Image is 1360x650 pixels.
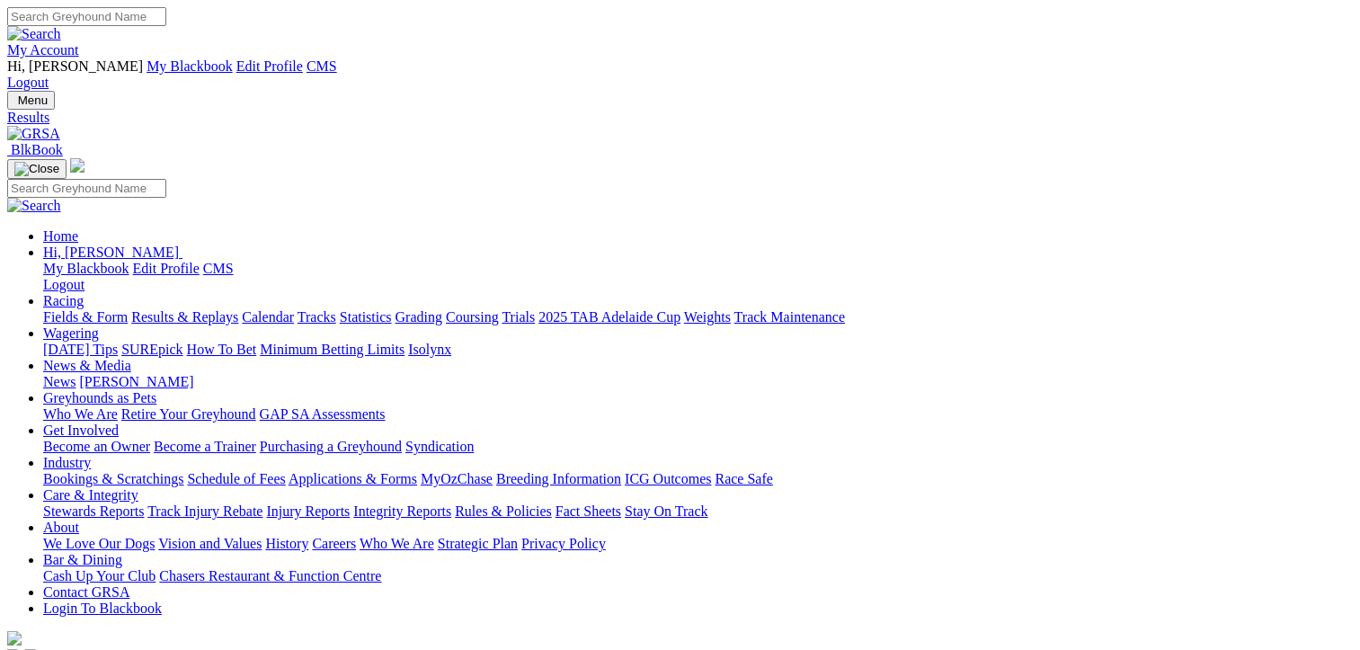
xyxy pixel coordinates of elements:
[502,309,535,325] a: Trials
[43,228,78,244] a: Home
[158,536,262,551] a: Vision and Values
[265,536,308,551] a: History
[715,471,772,486] a: Race Safe
[187,342,257,357] a: How To Bet
[43,584,129,600] a: Contact GRSA
[43,568,1353,584] div: Bar & Dining
[7,58,143,74] span: Hi, [PERSON_NAME]
[147,58,233,74] a: My Blackbook
[260,342,404,357] a: Minimum Betting Limits
[405,439,474,454] a: Syndication
[289,471,417,486] a: Applications & Forms
[133,261,200,276] a: Edit Profile
[187,471,285,486] a: Schedule of Fees
[236,58,303,74] a: Edit Profile
[7,26,61,42] img: Search
[446,309,499,325] a: Coursing
[7,159,67,179] button: Toggle navigation
[421,471,493,486] a: MyOzChase
[298,309,336,325] a: Tracks
[7,631,22,646] img: logo-grsa-white.png
[18,93,48,107] span: Menu
[43,423,119,438] a: Get Involved
[43,455,91,470] a: Industry
[43,277,84,292] a: Logout
[43,309,128,325] a: Fields & Form
[43,342,118,357] a: [DATE] Tips
[340,309,392,325] a: Statistics
[625,503,707,519] a: Stay On Track
[43,261,129,276] a: My Blackbook
[7,75,49,90] a: Logout
[7,110,1353,126] a: Results
[79,374,193,389] a: [PERSON_NAME]
[408,342,451,357] a: Isolynx
[260,439,402,454] a: Purchasing a Greyhound
[43,358,131,373] a: News & Media
[396,309,442,325] a: Grading
[7,7,166,26] input: Search
[43,390,156,405] a: Greyhounds as Pets
[266,503,350,519] a: Injury Reports
[147,503,262,519] a: Track Injury Rebate
[43,503,1353,520] div: Care & Integrity
[7,198,61,214] img: Search
[43,471,183,486] a: Bookings & Scratchings
[353,503,451,519] a: Integrity Reports
[121,406,256,422] a: Retire Your Greyhound
[43,536,155,551] a: We Love Our Dogs
[625,471,711,486] a: ICG Outcomes
[7,126,60,142] img: GRSA
[43,487,138,503] a: Care & Integrity
[455,503,552,519] a: Rules & Policies
[43,293,84,308] a: Racing
[7,142,63,157] a: BlkBook
[43,471,1353,487] div: Industry
[43,374,76,389] a: News
[43,439,1353,455] div: Get Involved
[312,536,356,551] a: Careers
[538,309,680,325] a: 2025 TAB Adelaide Cup
[70,158,84,173] img: logo-grsa-white.png
[734,309,845,325] a: Track Maintenance
[43,245,182,260] a: Hi, [PERSON_NAME]
[7,91,55,110] button: Toggle navigation
[43,552,122,567] a: Bar & Dining
[684,309,731,325] a: Weights
[43,520,79,535] a: About
[496,471,621,486] a: Breeding Information
[43,503,144,519] a: Stewards Reports
[43,374,1353,390] div: News & Media
[43,536,1353,552] div: About
[260,406,386,422] a: GAP SA Assessments
[43,439,150,454] a: Become an Owner
[7,58,1353,91] div: My Account
[43,601,162,616] a: Login To Blackbook
[43,568,156,583] a: Cash Up Your Club
[43,325,99,341] a: Wagering
[556,503,621,519] a: Fact Sheets
[242,309,294,325] a: Calendar
[11,142,63,157] span: BlkBook
[43,406,1353,423] div: Greyhounds as Pets
[521,536,606,551] a: Privacy Policy
[121,342,182,357] a: SUREpick
[159,568,381,583] a: Chasers Restaurant & Function Centre
[438,536,518,551] a: Strategic Plan
[43,406,118,422] a: Who We Are
[43,245,179,260] span: Hi, [PERSON_NAME]
[307,58,337,74] a: CMS
[43,261,1353,293] div: Hi, [PERSON_NAME]
[7,179,166,198] input: Search
[360,536,434,551] a: Who We Are
[131,309,238,325] a: Results & Replays
[14,162,59,176] img: Close
[154,439,256,454] a: Become a Trainer
[43,309,1353,325] div: Racing
[203,261,234,276] a: CMS
[7,42,79,58] a: My Account
[43,342,1353,358] div: Wagering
